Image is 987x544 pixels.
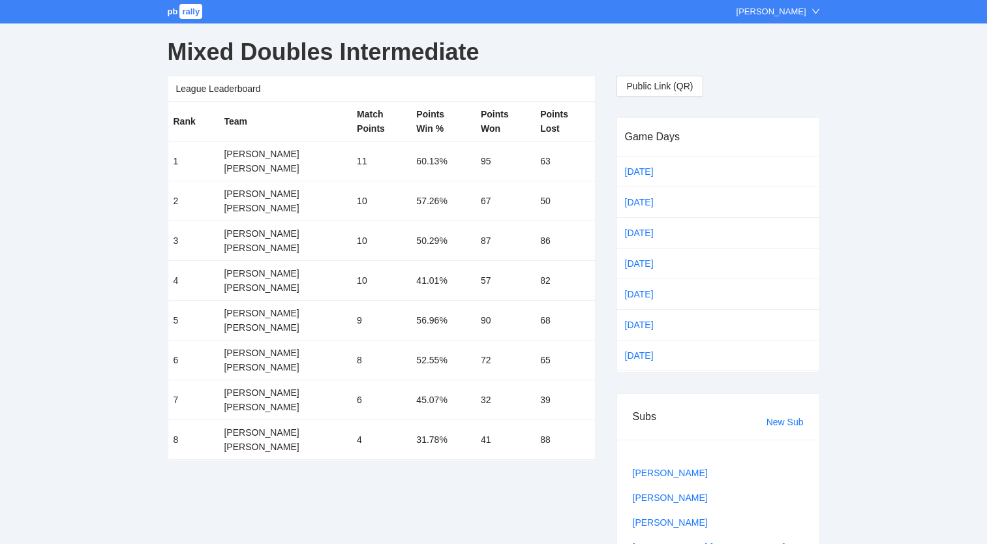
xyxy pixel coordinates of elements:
[224,385,346,400] div: [PERSON_NAME]
[535,301,594,340] td: 68
[411,420,476,460] td: 31.78%
[633,492,708,503] a: [PERSON_NAME]
[476,420,535,460] td: 41
[352,261,411,301] td: 10
[224,280,346,295] div: [PERSON_NAME]
[352,301,411,340] td: 9
[476,142,535,181] td: 95
[224,161,346,175] div: [PERSON_NAME]
[176,76,587,101] div: League Leaderboard
[352,181,411,221] td: 10
[476,261,535,301] td: 57
[352,221,411,261] td: 10
[411,380,476,420] td: 45.07%
[481,121,530,136] div: Won
[224,346,346,360] div: [PERSON_NAME]
[633,398,767,435] div: Subs
[627,79,693,93] span: Public Link (QR)
[767,417,804,427] a: New Sub
[411,142,476,181] td: 60.13%
[411,340,476,380] td: 52.55%
[224,360,346,374] div: [PERSON_NAME]
[224,147,346,161] div: [PERSON_NAME]
[224,241,346,255] div: [PERSON_NAME]
[416,121,470,136] div: Win %
[179,4,202,19] span: rally
[168,380,219,420] td: 7
[224,400,346,414] div: [PERSON_NAME]
[633,517,708,528] a: [PERSON_NAME]
[535,261,594,301] td: 82
[411,301,476,340] td: 56.96%
[352,340,411,380] td: 8
[224,201,346,215] div: [PERSON_NAME]
[481,107,530,121] div: Points
[224,187,346,201] div: [PERSON_NAME]
[168,221,219,261] td: 3
[625,118,812,155] div: Game Days
[352,420,411,460] td: 4
[168,340,219,380] td: 6
[168,420,219,460] td: 8
[168,7,178,16] span: pb
[224,226,346,241] div: [PERSON_NAME]
[535,380,594,420] td: 39
[622,162,677,181] a: [DATE]
[168,29,820,76] div: Mixed Doubles Intermediate
[224,114,346,128] div: Team
[540,121,589,136] div: Lost
[622,223,677,243] a: [DATE]
[535,420,594,460] td: 88
[168,181,219,221] td: 2
[168,301,219,340] td: 5
[622,284,677,304] a: [DATE]
[622,254,677,273] a: [DATE]
[535,221,594,261] td: 86
[411,261,476,301] td: 41.01%
[168,142,219,181] td: 1
[622,315,677,335] a: [DATE]
[224,440,346,454] div: [PERSON_NAME]
[168,261,219,301] td: 4
[357,107,406,121] div: Match
[476,221,535,261] td: 87
[476,181,535,221] td: 67
[352,142,411,181] td: 11
[352,380,411,420] td: 6
[476,301,535,340] td: 90
[535,142,594,181] td: 63
[622,192,677,212] a: [DATE]
[224,320,346,335] div: [PERSON_NAME]
[535,181,594,221] td: 50
[540,107,589,121] div: Points
[416,107,470,121] div: Points
[224,266,346,280] div: [PERSON_NAME]
[616,76,704,97] button: Public Link (QR)
[224,425,346,440] div: [PERSON_NAME]
[168,7,205,16] a: pbrally
[411,181,476,221] td: 57.26%
[535,340,594,380] td: 65
[476,380,535,420] td: 32
[174,114,214,128] div: Rank
[357,121,406,136] div: Points
[224,306,346,320] div: [PERSON_NAME]
[736,5,806,18] div: [PERSON_NAME]
[622,346,677,365] a: [DATE]
[411,221,476,261] td: 50.29%
[812,7,820,16] span: down
[633,468,708,478] a: [PERSON_NAME]
[476,340,535,380] td: 72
